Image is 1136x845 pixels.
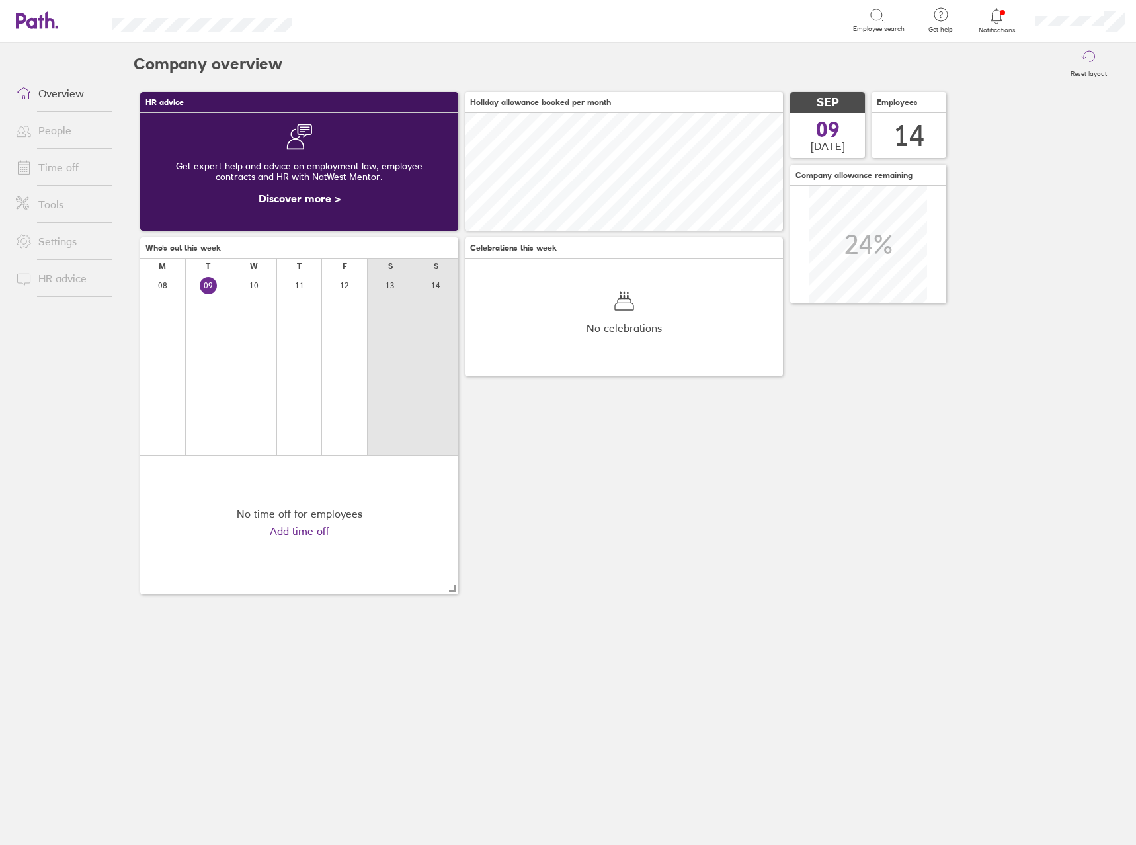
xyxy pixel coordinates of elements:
[816,119,840,140] span: 09
[975,26,1018,34] span: Notifications
[159,262,166,271] div: M
[270,525,329,537] a: Add time off
[919,26,962,34] span: Get help
[795,171,913,180] span: Company allowance remaining
[250,262,258,271] div: W
[388,262,393,271] div: S
[5,80,112,106] a: Overview
[434,262,438,271] div: S
[5,191,112,218] a: Tools
[206,262,210,271] div: T
[343,262,347,271] div: F
[5,228,112,255] a: Settings
[470,243,557,253] span: Celebrations this week
[134,43,282,85] h2: Company overview
[145,98,184,107] span: HR advice
[237,508,362,520] div: No time off for employees
[259,192,341,205] a: Discover more >
[5,154,112,181] a: Time off
[975,7,1018,34] a: Notifications
[817,96,839,110] span: SEP
[877,98,918,107] span: Employees
[151,150,448,192] div: Get expert help and advice on employment law, employee contracts and HR with NatWest Mentor.
[1063,66,1115,78] label: Reset layout
[5,117,112,143] a: People
[145,243,221,253] span: Who's out this week
[587,322,662,334] span: No celebrations
[297,262,302,271] div: T
[1063,43,1115,85] button: Reset layout
[811,140,845,152] span: [DATE]
[5,265,112,292] a: HR advice
[470,98,611,107] span: Holiday allowance booked per month
[853,25,905,33] span: Employee search
[328,14,362,26] div: Search
[893,119,925,153] div: 14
